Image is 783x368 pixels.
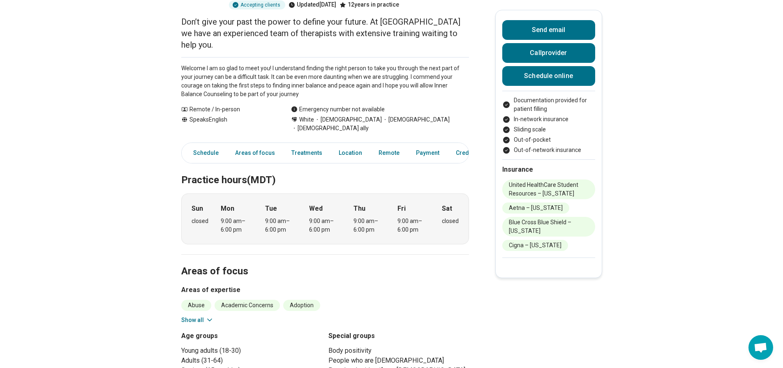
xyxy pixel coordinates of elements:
div: 9:00 am – 6:00 pm [397,217,429,234]
a: Payment [411,145,444,161]
li: Documentation provided for patient filling [502,96,595,113]
h3: Special groups [328,331,469,341]
div: Speaks English [181,115,275,133]
li: Out-of-network insurance [502,146,595,154]
h2: Areas of focus [181,245,469,278]
div: 9:00 am – 6:00 pm [309,217,341,234]
strong: Wed [309,204,323,214]
strong: Thu [353,204,365,214]
a: Treatments [286,145,327,161]
li: Blue Cross Blue Shield – [US_STATE] [502,217,595,237]
a: Schedule [183,145,224,161]
li: People who are [DEMOGRAPHIC_DATA] [328,356,469,366]
li: Cigna – [US_STATE] [502,240,568,251]
li: Academic Concerns [215,300,280,311]
strong: Fri [397,204,406,214]
strong: Sun [192,204,203,214]
div: Remote / In-person [181,105,275,114]
a: Areas of focus [230,145,280,161]
li: In-network insurance [502,115,595,124]
a: Credentials [451,145,492,161]
div: Updated [DATE] [289,0,336,9]
li: Aetna – [US_STATE] [502,202,569,214]
div: closed [442,217,459,225]
li: Young adults (18-30) [181,346,322,356]
a: Location [334,145,367,161]
button: Send email [502,20,595,40]
button: Show all [181,316,214,324]
h2: Practice hours (MDT) [181,154,469,187]
div: 9:00 am – 6:00 pm [265,217,297,234]
li: United HealthCare Student Resources – [US_STATE] [502,179,595,199]
div: 12 years in practice [340,0,399,9]
h3: Age groups [181,331,322,341]
span: [DEMOGRAPHIC_DATA] ally [291,124,369,133]
p: Welcome I am so glad to meet you! I understand finding the right person to take you through the n... [181,64,469,99]
div: 9:00 am – 6:00 pm [221,217,252,234]
div: When does the program meet? [181,193,469,244]
div: Open chat [748,335,773,360]
strong: Sat [442,204,452,214]
strong: Mon [221,204,234,214]
h2: Insurance [502,165,595,175]
div: 9:00 am – 6:00 pm [353,217,385,234]
div: Accepting clients [229,0,285,9]
h3: Areas of expertise [181,285,469,295]
button: Callprovider [502,43,595,63]
ul: Payment options [502,96,595,154]
li: Adults (31-64) [181,356,322,366]
div: Emergency number not available [291,105,385,114]
li: Body positivity [328,346,469,356]
p: Don’t give your past the power to define your future. At [GEOGRAPHIC_DATA] we have an experienced... [181,16,469,51]
li: Adoption [283,300,320,311]
li: Out-of-pocket [502,136,595,144]
li: Sliding scale [502,125,595,134]
strong: Tue [265,204,277,214]
span: White [299,115,314,124]
li: Abuse [181,300,211,311]
div: closed [192,217,208,225]
span: [DEMOGRAPHIC_DATA] [382,115,450,124]
span: [DEMOGRAPHIC_DATA] [314,115,382,124]
a: Schedule online [502,66,595,86]
a: Remote [374,145,404,161]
